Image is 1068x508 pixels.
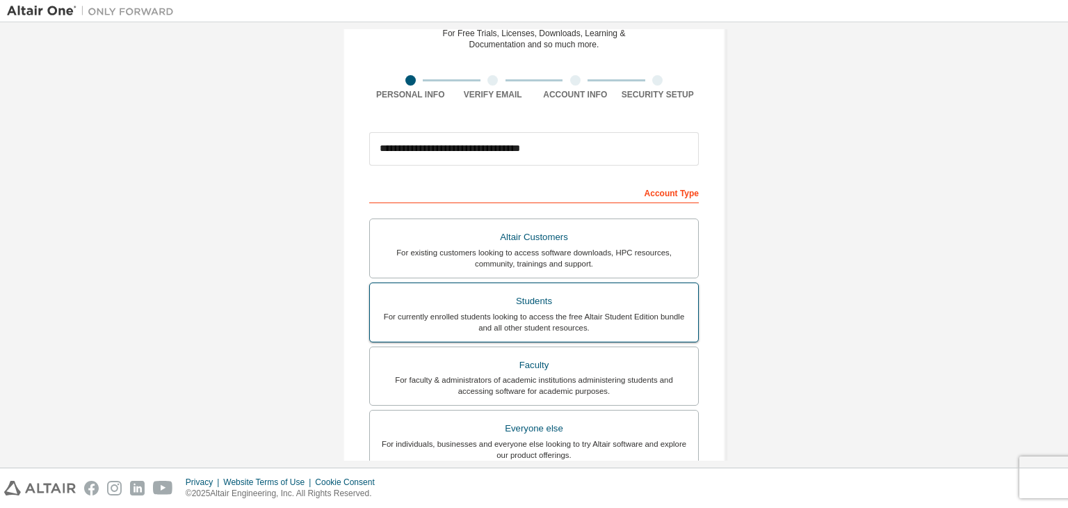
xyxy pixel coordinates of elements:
div: Everyone else [378,419,690,438]
div: Cookie Consent [315,477,382,488]
img: Altair One [7,4,181,18]
div: Account Type [369,181,699,203]
div: For existing customers looking to access software downloads, HPC resources, community, trainings ... [378,247,690,269]
img: facebook.svg [84,481,99,495]
img: instagram.svg [107,481,122,495]
div: For currently enrolled students looking to access the free Altair Student Edition bundle and all ... [378,311,690,333]
div: Website Terms of Use [223,477,315,488]
img: linkedin.svg [130,481,145,495]
div: Privacy [186,477,223,488]
div: Account Info [534,89,617,100]
img: youtube.svg [153,481,173,495]
div: Personal Info [369,89,452,100]
div: Faculty [378,356,690,375]
div: Altair Customers [378,228,690,247]
div: Security Setup [617,89,699,100]
div: For Free Trials, Licenses, Downloads, Learning & Documentation and so much more. [443,28,626,50]
div: For faculty & administrators of academic institutions administering students and accessing softwa... [378,374,690,397]
div: For individuals, businesses and everyone else looking to try Altair software and explore our prod... [378,438,690,461]
div: Students [378,292,690,311]
img: altair_logo.svg [4,481,76,495]
div: Verify Email [452,89,535,100]
p: © 2025 Altair Engineering, Inc. All Rights Reserved. [186,488,383,500]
